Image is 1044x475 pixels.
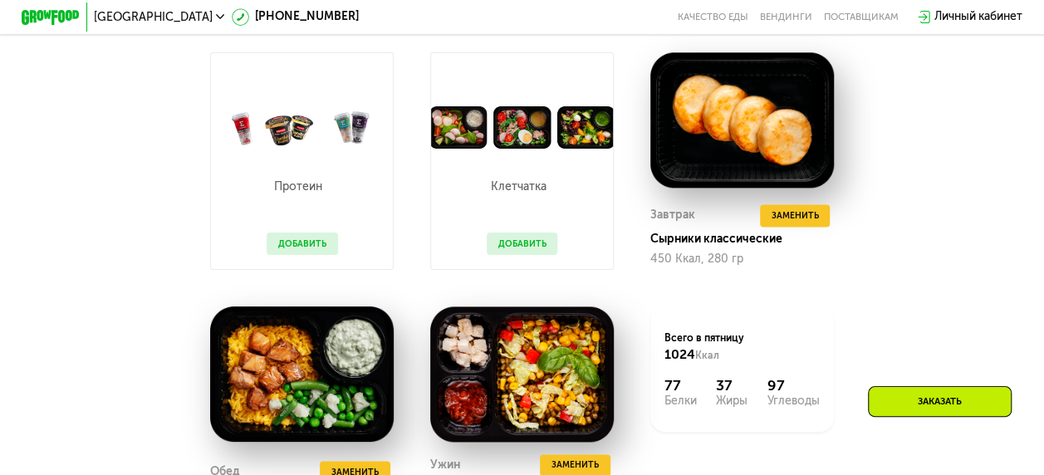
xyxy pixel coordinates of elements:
[767,395,819,407] div: Углеводы
[760,12,812,23] a: Вендинги
[664,395,697,407] div: Белки
[664,346,695,362] span: 1024
[232,8,359,26] a: [PHONE_NUMBER]
[487,181,551,193] p: Клетчатка
[934,8,1022,26] div: Личный кабинет
[716,395,747,407] div: Жиры
[551,458,599,472] span: Заменить
[664,331,819,363] div: Всего в пятницу
[760,204,831,226] button: Заменить
[94,12,212,23] span: [GEOGRAPHIC_DATA]
[487,233,558,254] button: Добавить
[664,378,697,395] div: 77
[771,208,818,223] span: Заменить
[824,12,899,23] div: поставщикам
[678,12,748,23] a: Качество еды
[267,181,331,193] p: Протеин
[650,232,845,246] div: Сырники классические
[767,378,819,395] div: 97
[695,350,719,361] span: Ккал
[716,378,747,395] div: 37
[650,204,695,226] div: Завтрак
[267,233,338,254] button: Добавить
[650,252,834,266] div: 450 Ккал, 280 гр
[868,386,1012,417] div: Заказать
